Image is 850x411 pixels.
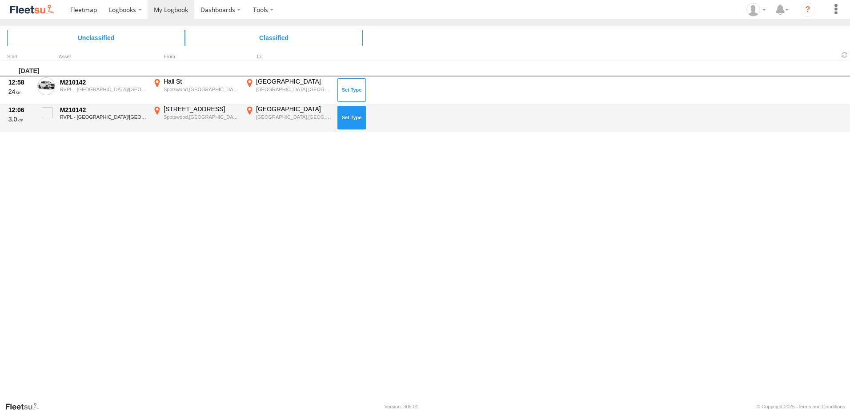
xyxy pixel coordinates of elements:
button: Click to Set [337,78,366,101]
a: Visit our Website [5,402,46,411]
div: [STREET_ADDRESS] [164,105,239,113]
label: Click to View Event Location [151,77,240,103]
div: RVPL - [GEOGRAPHIC_DATA]/[GEOGRAPHIC_DATA]/[GEOGRAPHIC_DATA] [60,87,146,92]
div: RVPL - [GEOGRAPHIC_DATA]/[GEOGRAPHIC_DATA]/[GEOGRAPHIC_DATA] [60,114,146,120]
div: From [151,55,240,59]
label: Click to View Event Location [244,105,333,131]
div: Version: 305.01 [385,404,418,409]
div: [GEOGRAPHIC_DATA],[GEOGRAPHIC_DATA] [256,114,331,120]
div: 12:06 [8,106,32,114]
label: Click to View Event Location [151,105,240,131]
div: Click to Sort [7,55,34,59]
div: 3.0 [8,115,32,123]
div: Hall St [164,77,239,85]
div: © Copyright 2025 - [757,404,845,409]
div: Spotswood,[GEOGRAPHIC_DATA] [164,86,239,93]
span: Click to view Unclassified Trips [7,30,185,46]
div: Anthony Winton [743,3,769,16]
div: 24 [8,88,32,96]
div: To [244,55,333,59]
i: ? [801,3,815,17]
img: fleetsu-logo-horizontal.svg [9,4,55,16]
span: Refresh [839,51,850,59]
div: [GEOGRAPHIC_DATA] [256,105,331,113]
div: [GEOGRAPHIC_DATA] [256,77,331,85]
div: Spotswood,[GEOGRAPHIC_DATA] [164,114,239,120]
div: M210142 [60,78,146,86]
div: [GEOGRAPHIC_DATA],[GEOGRAPHIC_DATA] [256,86,331,93]
label: Click to View Event Location [244,77,333,103]
div: 12:58 [8,78,32,86]
a: Terms and Conditions [798,404,845,409]
button: Click to Set [337,106,366,129]
span: Click to view Classified Trips [185,30,363,46]
div: Asset [59,55,148,59]
div: M210142 [60,106,146,114]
